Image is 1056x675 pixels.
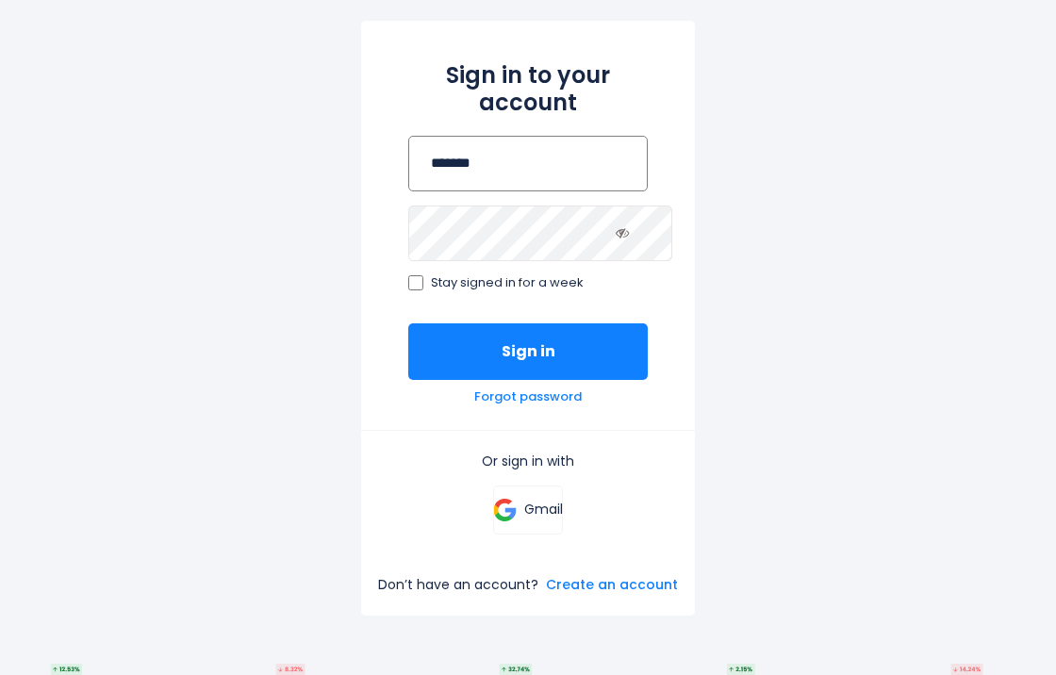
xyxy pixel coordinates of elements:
[546,576,678,593] a: Create an account
[524,501,563,518] p: Gmail
[408,275,423,290] input: Stay signed in for a week
[431,275,584,291] span: Stay signed in for a week
[378,576,538,593] p: Don’t have an account?
[493,486,564,535] a: Gmail
[408,453,648,469] p: Or sign in with
[408,62,648,117] h2: Sign in to your account
[408,323,648,380] button: Sign in
[474,389,582,405] a: Forgot password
